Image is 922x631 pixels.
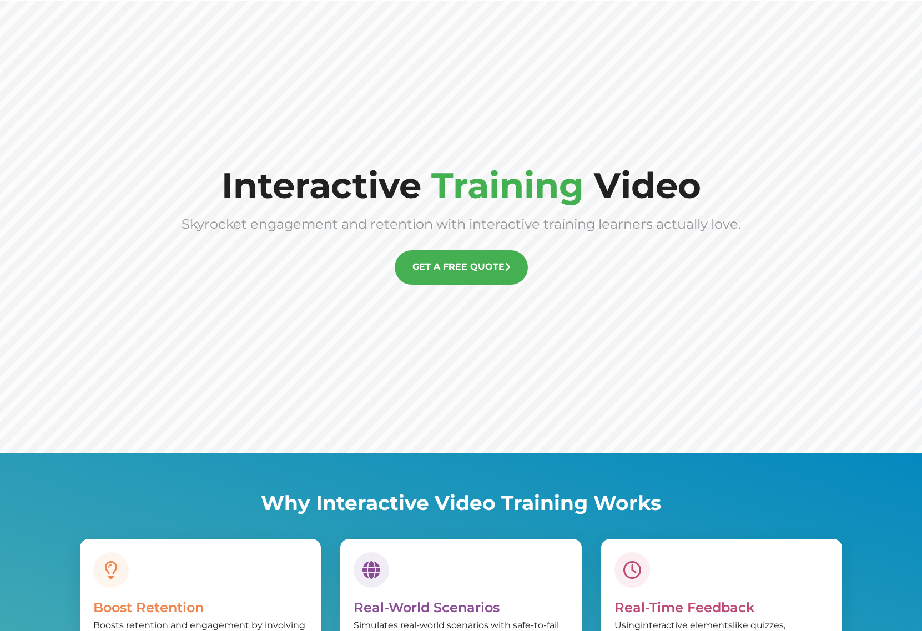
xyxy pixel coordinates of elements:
[261,491,661,515] span: Why Interactive Video Training Works
[431,164,584,207] span: Training
[395,250,528,285] a: GET A FREE QUOTE
[182,216,741,232] span: Skyrocket engagement and retention with interactive training learners actually love.
[594,164,701,207] span: Video
[93,599,204,615] span: Boost Retention
[221,164,421,207] span: Interactive
[354,599,500,615] span: Real-World Scenarios
[641,620,733,630] span: interactive elements
[614,620,641,630] span: Using
[614,599,754,615] span: Real-Time Feedback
